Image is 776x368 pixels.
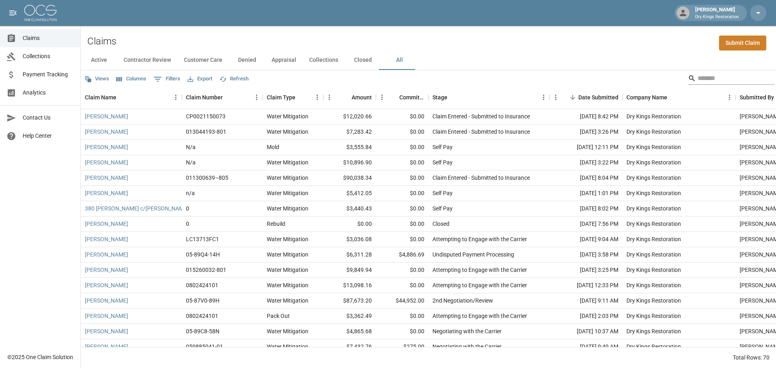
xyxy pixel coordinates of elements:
div: Search [688,72,774,86]
a: 380 [PERSON_NAME] c/[PERSON_NAME] Association Management [85,204,254,212]
button: Menu [311,91,323,103]
div: Attempting to Engage with the Carrier [432,312,527,320]
a: [PERSON_NAME] [85,189,128,197]
div: Negotiating with the Carrier [432,327,502,335]
div: 0 [186,204,189,212]
div: [DATE] 9:04 AM [550,232,622,247]
div: Claim Entered - Submitted to Insurance [432,128,530,136]
button: Menu [323,91,335,103]
div: Closed [432,220,449,228]
div: $0.00 [376,263,428,278]
div: [DATE] 2:03 PM [550,309,622,324]
div: Dry Kings Restoration [626,174,681,182]
div: Company Name [622,86,736,109]
a: [PERSON_NAME] [85,174,128,182]
div: Self Pay [432,189,453,197]
div: $6,311.28 [323,247,376,263]
a: [PERSON_NAME] [85,128,128,136]
div: Dry Kings Restoration [626,297,681,305]
button: Appraisal [265,50,303,70]
img: ocs-logo-white-transparent.png [24,5,57,21]
div: Attempting to Engage with the Carrier [432,266,527,274]
div: Submitted By [740,86,774,109]
div: [DATE] 8:02 PM [550,201,622,217]
div: [DATE] 3:26 PM [550,124,622,140]
div: Claim Entered - Submitted to Insurance [432,174,530,182]
div: 011300639–805 [186,174,228,182]
div: [DATE] 10:37 AM [550,324,622,339]
div: Water Mitigation [267,174,308,182]
div: Self Pay [432,204,453,212]
div: [DATE] 3:22 PM [550,155,622,170]
div: © 2025 One Claim Solution [7,353,73,361]
div: Water Mitigation [267,266,308,274]
div: Company Name [626,86,667,109]
button: Refresh [217,73,251,85]
button: Sort [223,92,234,103]
div: Water Mitigation [267,297,308,305]
div: dynamic tabs [81,50,776,70]
div: $87,673.20 [323,293,376,309]
a: Submit Claim [719,36,766,50]
button: Sort [667,92,679,103]
div: $12,020.66 [323,109,376,124]
a: [PERSON_NAME] [85,281,128,289]
div: Total Rows: 70 [733,353,770,362]
div: 0802424101 [186,281,218,289]
div: $7,432.76 [323,339,376,355]
a: [PERSON_NAME] [85,343,128,351]
div: Water Mitigation [267,327,308,335]
button: Sort [388,92,399,103]
a: [PERSON_NAME] [85,143,128,151]
div: Water Mitigation [267,128,308,136]
div: Committed Amount [376,86,428,109]
button: Menu [723,91,736,103]
button: Select columns [114,73,148,85]
div: [DATE] 9:49 AM [550,339,622,355]
div: n/a [186,189,195,197]
div: Negotiating with the Carrier [432,343,502,351]
div: $5,412.05 [323,186,376,201]
div: 05-89C8-58N [186,327,219,335]
button: Views [82,73,111,85]
button: Denied [229,50,265,70]
div: N/a [186,143,196,151]
div: Dry Kings Restoration [626,327,681,335]
a: [PERSON_NAME] [85,112,128,120]
div: 05-89Q4-14H [186,250,220,259]
div: $275.00 [376,339,428,355]
div: Mold [267,143,279,151]
div: Self Pay [432,143,453,151]
button: Customer Care [177,50,229,70]
div: Dry Kings Restoration [626,143,681,151]
div: Claim Name [81,86,182,109]
button: Sort [447,92,459,103]
button: Sort [295,92,307,103]
h2: Claims [87,36,116,47]
div: [DATE] 3:58 PM [550,247,622,263]
button: All [381,50,418,70]
div: [DATE] 8:42 PM [550,109,622,124]
div: Water Mitigation [267,235,308,243]
div: Dry Kings Restoration [626,281,681,289]
button: Sort [340,92,352,103]
div: Date Submitted [578,86,618,109]
button: Active [81,50,117,70]
div: 013044193-801 [186,128,226,136]
div: Attempting to Engage with the Carrier [432,235,527,243]
div: Water Mitigation [267,250,308,259]
div: [DATE] 3:25 PM [550,263,622,278]
button: Menu [538,91,550,103]
div: $0.00 [376,232,428,247]
div: Stage [428,86,550,109]
div: $13,098.16 [323,278,376,293]
div: Dry Kings Restoration [626,220,681,228]
div: 05-87V0-89H [186,297,219,305]
div: $3,362.49 [323,309,376,324]
div: Dry Kings Restoration [626,312,681,320]
div: 059885041-01 [186,343,223,351]
div: $0.00 [376,324,428,339]
div: 0 [186,220,189,228]
div: N/a [186,158,196,166]
a: [PERSON_NAME] [85,235,128,243]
